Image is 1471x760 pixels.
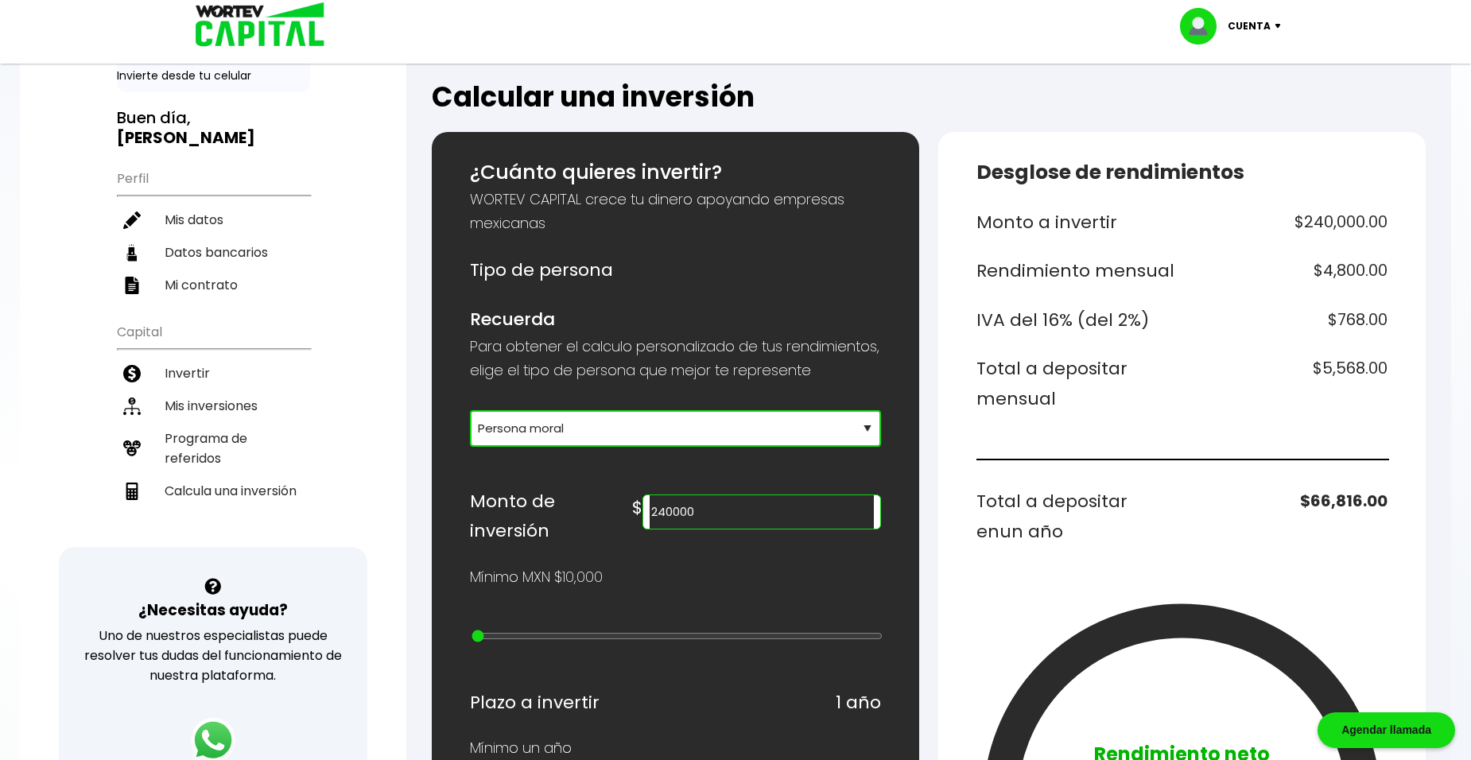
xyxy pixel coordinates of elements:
h6: $4,800.00 [1189,256,1388,286]
a: Invertir [117,357,310,390]
h6: Total a depositar mensual [976,354,1176,413]
a: Mi contrato [117,269,310,301]
a: Programa de referidos [117,422,310,475]
ul: Perfil [117,161,310,301]
img: calculadora-icon.17d418c4.svg [123,483,141,500]
p: Cuenta [1228,14,1271,38]
h6: Rendimiento mensual [976,256,1176,286]
h6: Plazo a invertir [470,688,600,718]
p: Para obtener el calculo personalizado de tus rendimientos, elige el tipo de persona que mejor te ... [470,335,881,382]
img: profile-image [1180,8,1228,45]
p: Uno de nuestros especialistas puede resolver tus dudas del funcionamiento de nuestra plataforma. [80,626,347,685]
p: Invierte desde tu celular [117,68,310,84]
img: editar-icon.952d3147.svg [123,211,141,229]
h6: $ [632,493,642,523]
h2: Calcular una inversión [432,81,1426,113]
div: Agendar llamada [1318,712,1455,748]
h6: Recuerda [470,304,881,335]
h6: Total a depositar en un año [976,487,1176,546]
h6: IVA del 16% (del 2%) [976,305,1176,335]
p: WORTEV CAPITAL crece tu dinero apoyando empresas mexicanas [470,188,881,235]
h6: $66,816.00 [1189,487,1388,546]
img: recomiendanos-icon.9b8e9327.svg [123,440,141,457]
img: contrato-icon.f2db500c.svg [123,277,141,294]
h5: ¿Cuánto quieres invertir? [470,157,881,188]
h3: Buen día, [117,108,310,148]
img: icon-down [1271,24,1292,29]
h6: Tipo de persona [470,255,881,285]
h6: $768.00 [1189,305,1388,335]
h6: $240,000.00 [1189,207,1388,238]
p: Mínimo un año [470,736,572,760]
a: Calcula una inversión [117,475,310,507]
a: Datos bancarios [117,236,310,269]
a: Mis datos [117,204,310,236]
h6: 1 año [836,688,881,718]
h3: ¿Necesitas ayuda? [138,599,288,622]
h6: Monto a invertir [976,207,1176,238]
h6: $5,568.00 [1189,354,1388,413]
b: [PERSON_NAME] [117,126,255,149]
h5: Desglose de rendimientos [976,157,1388,188]
h6: Monto de inversión [470,487,632,546]
img: datos-icon.10cf9172.svg [123,244,141,262]
a: Mis inversiones [117,390,310,422]
img: inversiones-icon.6695dc30.svg [123,397,141,415]
ul: Capital [117,314,310,547]
p: Mínimo MXN $10,000 [470,565,603,589]
img: invertir-icon.b3b967d7.svg [123,365,141,382]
